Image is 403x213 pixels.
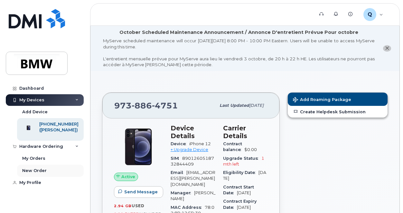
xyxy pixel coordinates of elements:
[152,101,178,110] span: 4751
[223,199,257,209] span: Contract Expiry Date
[249,103,264,108] span: [DATE]
[237,190,251,195] span: [DATE]
[119,127,158,166] img: iPhone_12.jpg
[114,186,163,198] button: Send Message
[223,156,261,161] span: Upgrade Status
[288,93,388,106] button: Add Roaming Package
[121,174,135,180] span: Active
[171,190,194,195] span: Manager
[237,205,251,210] span: [DATE]
[244,147,257,152] span: $0.00
[223,156,264,167] span: 1 mth left
[119,29,358,36] div: October Scheduled Maintenance Announcement / Annonce D'entretient Prévue Pour octobre
[383,45,391,52] button: close notification
[220,103,249,108] span: Last updated
[223,124,268,140] h3: Carrier Details
[171,124,215,140] h3: Device Details
[171,147,208,152] a: + Upgrade Device
[223,141,244,152] span: Contract balance
[103,38,375,68] div: MyServe scheduled maintenance will occur [DATE][DATE] 8:00 PM - 10:00 PM Eastern. Users will be u...
[293,97,351,103] span: Add Roaming Package
[171,141,189,146] span: Device
[132,203,145,208] span: used
[124,189,158,195] span: Send Message
[114,101,178,110] span: 973
[132,101,152,110] span: 886
[171,170,215,187] span: [EMAIL_ADDRESS][PERSON_NAME][DOMAIN_NAME]
[375,185,398,208] iframe: Messenger Launcher
[114,204,132,208] span: 2.94 GB
[223,185,254,195] span: Contract Start Date
[171,170,186,175] span: Email
[171,205,205,210] span: MAC Address
[288,106,388,117] a: Create Helpdesk Submission
[171,156,214,167] span: 8901260518732844409
[223,170,258,175] span: Eligibility Date
[189,141,211,146] span: iPhone 12
[171,156,182,161] span: SIM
